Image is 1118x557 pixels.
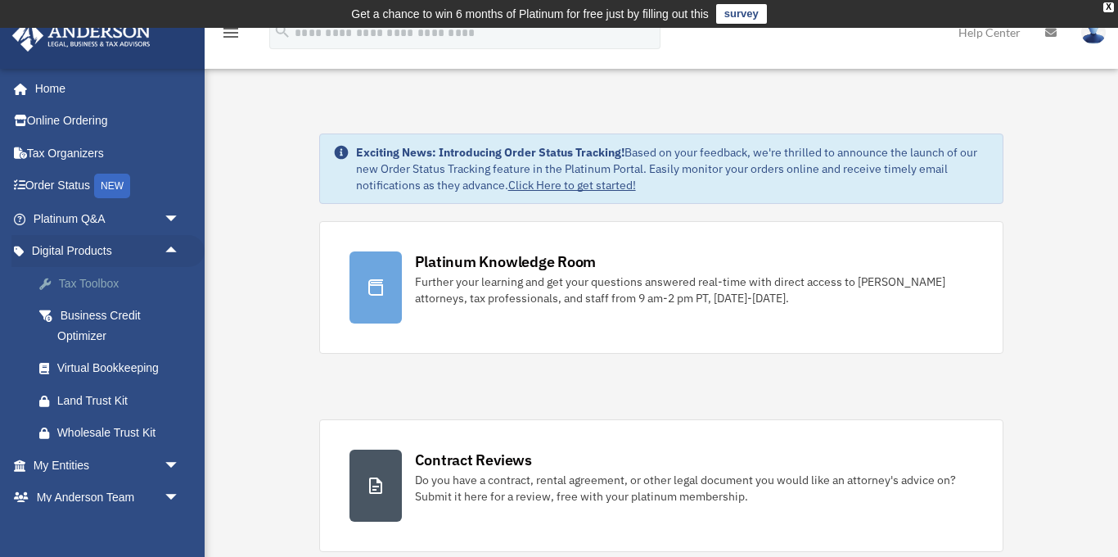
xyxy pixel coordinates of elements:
a: Platinum Q&Aarrow_drop_down [11,202,205,235]
a: Land Trust Kit [23,384,205,417]
span: arrow_drop_down [164,202,196,236]
a: My Anderson Teamarrow_drop_down [11,482,205,514]
div: Business Credit Optimizer [57,306,184,346]
a: Order StatusNEW [11,170,205,203]
img: Anderson Advisors Platinum Portal [7,20,156,52]
a: menu [221,29,241,43]
a: Contract Reviews Do you have a contract, rental agreement, or other legal document you would like... [319,419,1004,552]
a: Digital Productsarrow_drop_up [11,235,205,268]
a: Tax Toolbox [23,267,205,300]
div: Tax Toolbox [57,274,184,294]
i: search [273,22,291,40]
a: Wholesale Trust Kit [23,417,205,450]
a: Virtual Bookkeeping [23,352,205,385]
a: Home [11,72,196,105]
div: Virtual Bookkeeping [57,358,184,378]
div: Based on your feedback, we're thrilled to announce the launch of our new Order Status Tracking fe... [356,144,990,193]
div: Land Trust Kit [57,391,184,411]
div: Contract Reviews [415,450,532,470]
a: My Entitiesarrow_drop_down [11,449,205,482]
a: Click Here to get started! [508,178,636,192]
span: arrow_drop_up [164,235,196,269]
div: Platinum Knowledge Room [415,251,597,272]
span: arrow_drop_down [164,482,196,515]
a: Platinum Knowledge Room Further your learning and get your questions answered real-time with dire... [319,221,1004,354]
div: close [1103,2,1114,12]
div: Further your learning and get your questions answered real-time with direct access to [PERSON_NAM... [415,274,974,306]
i: menu [221,23,241,43]
strong: Exciting News: Introducing Order Status Tracking! [356,145,624,160]
span: arrow_drop_down [164,449,196,482]
img: User Pic [1081,20,1106,44]
div: Get a chance to win 6 months of Platinum for free just by filling out this [351,4,709,24]
div: NEW [94,174,130,198]
div: Do you have a contract, rental agreement, or other legal document you would like an attorney's ad... [415,472,974,505]
a: Online Ordering [11,105,205,138]
a: Tax Organizers [11,137,205,170]
a: Business Credit Optimizer [23,300,205,352]
a: survey [716,4,767,24]
div: Wholesale Trust Kit [57,423,184,443]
